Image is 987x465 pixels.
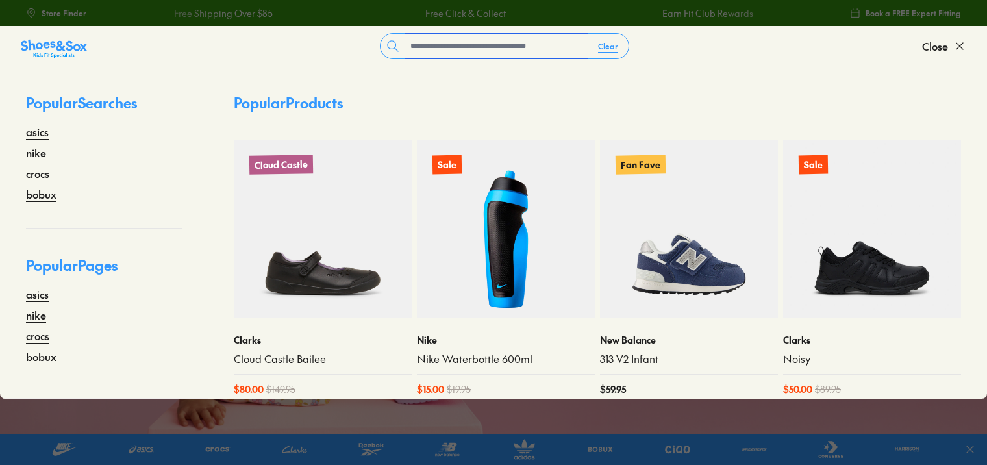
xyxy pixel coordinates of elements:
[783,333,961,347] p: Clarks
[850,1,961,25] a: Book a FREE Expert Fitting
[234,140,412,318] a: Cloud Castle
[26,92,182,124] p: Popular Searches
[42,7,86,19] span: Store Finder
[26,349,56,364] a: bobux
[588,34,629,58] button: Clear
[417,383,444,396] span: $ 15.00
[234,352,412,366] a: Cloud Castle Bailee
[417,333,595,347] p: Nike
[234,92,343,114] p: Popular Products
[600,140,778,318] a: Fan Fave
[26,328,49,344] a: crocs
[661,6,752,20] a: Earn Fit Club Rewards
[172,6,271,20] a: Free Shipping Over $85
[26,255,182,286] p: Popular Pages
[21,38,87,59] img: SNS_Logo_Responsive.svg
[616,155,666,174] p: Fan Fave
[922,38,948,54] span: Close
[417,352,595,366] a: Nike Waterbottle 600ml
[447,383,471,396] span: $ 19.95
[600,352,778,366] a: 313 V2 Infant
[266,383,295,396] span: $ 149.95
[783,352,961,366] a: Noisy
[26,124,49,140] a: asics
[423,6,504,20] a: Free Click & Collect
[234,333,412,347] p: Clarks
[26,166,49,181] a: crocs
[249,155,313,175] p: Cloud Castle
[26,286,49,302] a: asics
[234,383,264,396] span: $ 80.00
[26,307,46,323] a: nike
[432,155,462,175] p: Sale
[799,155,828,175] p: Sale
[866,7,961,19] span: Book a FREE Expert Fitting
[600,333,778,347] p: New Balance
[783,140,961,318] a: Sale
[26,145,46,160] a: nike
[815,383,841,396] span: $ 89.95
[417,140,595,318] a: Sale
[600,383,626,396] span: $ 59.95
[922,32,966,60] button: Close
[26,186,56,202] a: bobux
[783,383,812,396] span: $ 50.00
[21,36,87,57] a: Shoes &amp; Sox
[26,1,86,25] a: Store Finder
